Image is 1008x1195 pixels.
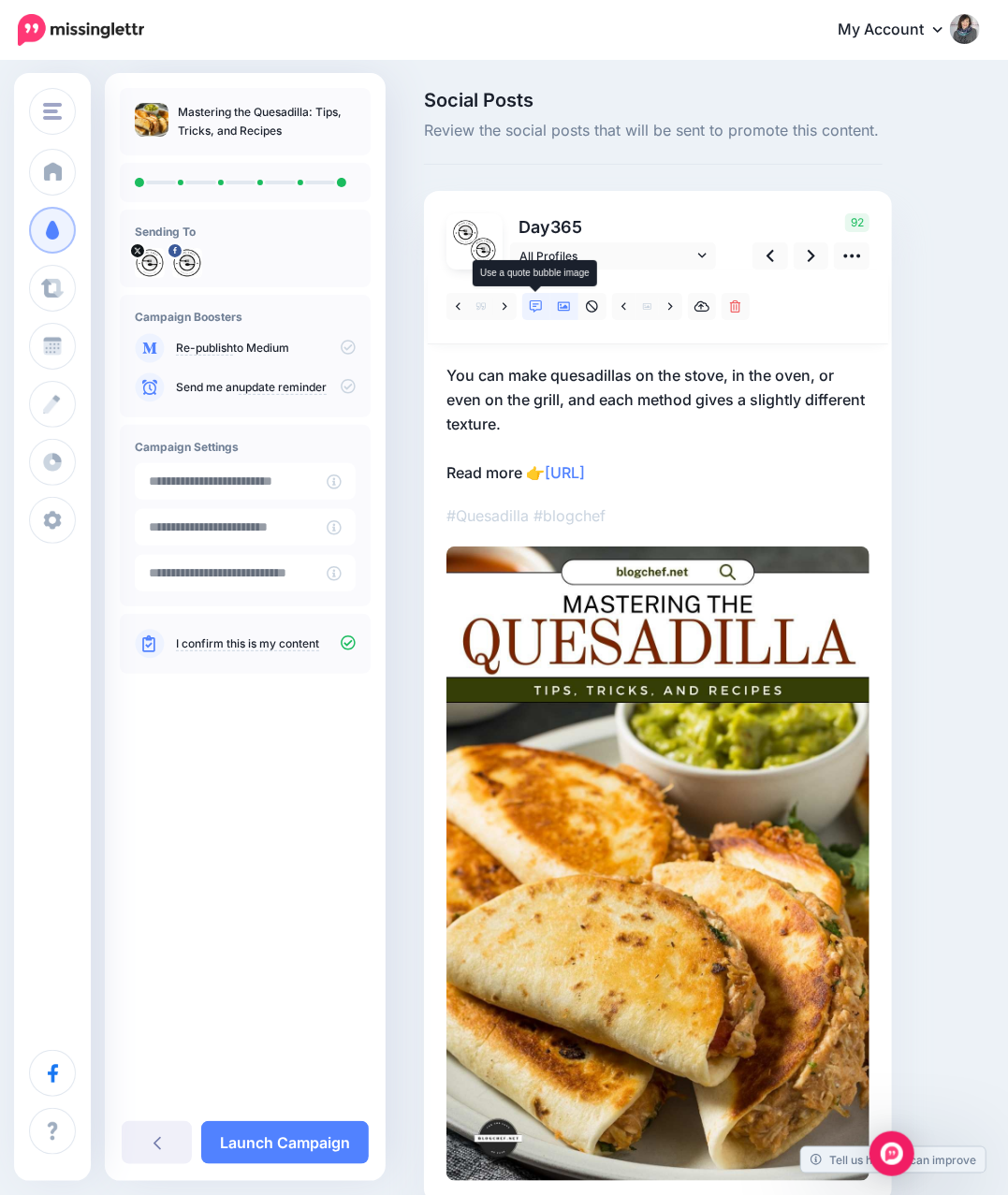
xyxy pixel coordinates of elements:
[510,242,716,270] a: All Profiles
[470,237,497,264] img: 322407243_2221503764719195_4529264541362594005_n-bsa128990.jpg
[819,7,980,53] a: My Account
[43,103,62,120] img: menu.png
[135,103,168,137] img: 7c3e6e02e6a8522eccd93025d592f121_thumb.jpg
[550,217,582,237] span: 365
[135,225,356,239] h4: Sending To
[446,503,869,528] p: #Quesadilla #blogchef
[172,248,202,278] img: 322407243_2221503764719195_4529264541362594005_n-bsa128990.jpg
[424,119,883,143] span: Review the social posts that will be sent to promote this content.
[18,14,144,46] img: Missinglettr
[869,1131,914,1176] div: Open Intercom Messenger
[135,248,165,278] img: nFcq67hu-73876.jpg
[452,219,479,246] img: nFcq67hu-73876.jpg
[519,246,694,266] span: All Profiles
[239,380,327,395] a: update reminder
[446,363,869,485] p: You can make quesadillas on the stove, in the oven, or even on the grill, and each method gives a...
[176,341,233,356] a: Re-publish
[135,440,356,454] h4: Campaign Settings
[801,1147,986,1173] a: Tell us how we can improve
[446,546,869,1181] img: d7d6e87135bf74172563673705628f76.jpg
[176,379,356,396] p: Send me an
[510,213,719,240] p: Day
[845,213,869,232] span: 92
[545,463,585,482] a: [URL]
[176,636,319,651] a: I confirm this is my content
[135,310,356,324] h4: Campaign Boosters
[424,91,883,109] span: Social Posts
[176,340,356,357] p: to Medium
[178,103,356,140] p: Mastering the Quesadilla: Tips, Tricks, and Recipes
